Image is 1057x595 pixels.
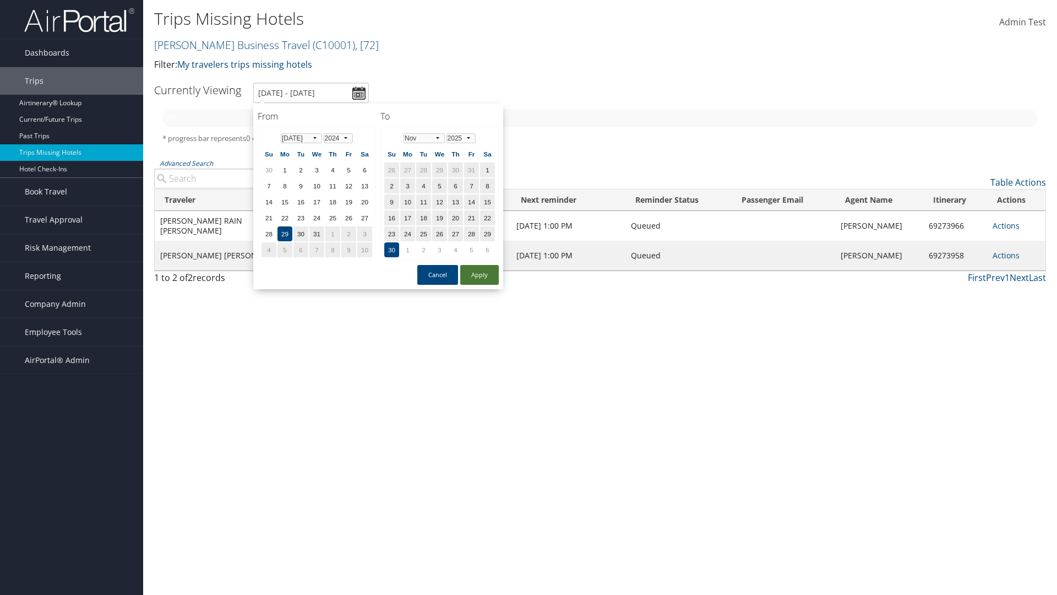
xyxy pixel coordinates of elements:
a: Next [1010,272,1029,284]
td: 30 [261,163,276,177]
td: 19 [432,210,447,225]
td: 28 [464,226,479,241]
span: Employee Tools [25,318,82,346]
td: 28 [261,226,276,241]
td: 8 [480,178,495,193]
td: 5 [432,178,447,193]
td: 24 [309,210,324,225]
td: 31 [309,226,324,241]
td: Queued [625,211,732,241]
td: 30 [384,242,399,257]
td: [PERSON_NAME] [835,211,923,241]
td: 27 [400,163,415,177]
a: Table Actions [990,176,1046,188]
td: 26 [341,210,356,225]
td: [DATE] 1:00 PM [511,211,625,241]
td: 29 [480,226,495,241]
a: Actions [993,250,1020,261]
h3: Currently Viewing [154,83,241,98]
td: 26 [432,226,447,241]
td: 9 [341,242,356,257]
button: Apply [460,265,499,285]
td: 6 [357,163,372,177]
td: 22 [480,210,495,225]
td: 6 [293,242,308,257]
th: Sa [480,147,495,161]
a: Advanced Search [160,159,213,168]
td: 4 [448,242,463,257]
span: Company Admin [25,290,86,318]
td: 6 [448,178,463,193]
td: 3 [432,242,447,257]
td: 8 [325,242,340,257]
td: 23 [293,210,308,225]
td: 12 [341,178,356,193]
th: Next reminder [511,190,625,211]
span: Admin Test [999,16,1046,28]
td: 11 [416,194,431,209]
td: 2 [416,242,431,257]
div: 1 to 2 of records [154,271,365,290]
td: 10 [357,242,372,257]
span: 2 [188,272,193,284]
td: 17 [400,210,415,225]
th: Agent Name [835,190,923,211]
td: 18 [416,210,431,225]
h1: Trips Missing Hotels [154,7,749,30]
th: Reminder Status [625,190,732,211]
td: 6 [480,242,495,257]
th: Su [261,147,276,161]
td: 8 [277,178,292,193]
td: 13 [357,178,372,193]
td: 16 [293,194,308,209]
th: Su [384,147,399,161]
td: Queued [625,241,732,271]
td: 14 [261,194,276,209]
td: [PERSON_NAME] [PERSON_NAME] [155,241,296,271]
td: 11 [325,178,340,193]
th: Sa [357,147,372,161]
td: 69273966 [923,211,987,241]
td: 4 [261,242,276,257]
td: 9 [384,194,399,209]
span: AirPortal® Admin [25,347,90,374]
td: 18 [325,194,340,209]
td: 2 [293,163,308,177]
span: Risk Management [25,234,91,262]
td: 69273958 [923,241,987,271]
td: 7 [464,178,479,193]
td: 29 [277,226,292,241]
button: Cancel [417,265,458,285]
td: 5 [464,242,479,257]
span: ( C10001 ) [313,37,355,52]
span: Trips [25,67,43,95]
td: 25 [416,226,431,241]
th: Mo [277,147,292,161]
td: 15 [480,194,495,209]
td: 3 [309,163,324,177]
img: airportal-logo.png [24,7,134,33]
td: 5 [277,242,292,257]
td: 27 [357,210,372,225]
td: 15 [277,194,292,209]
td: 23 [384,226,399,241]
span: Book Travel [25,178,67,205]
td: 26 [384,163,399,177]
input: Advanced Search [154,169,365,188]
td: 30 [293,226,308,241]
a: Last [1029,272,1046,284]
th: Th [448,147,463,161]
td: 2 [384,178,399,193]
td: 3 [400,178,415,193]
span: Dashboards [25,39,69,67]
td: 27 [448,226,463,241]
td: 17 [309,194,324,209]
a: Prev [986,272,1005,284]
td: 24 [400,226,415,241]
td: 4 [416,178,431,193]
td: [PERSON_NAME] [835,241,923,271]
td: 16 [384,210,399,225]
th: Passenger Email: activate to sort column ascending [732,190,835,211]
td: 7 [261,178,276,193]
h4: To [380,110,499,122]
